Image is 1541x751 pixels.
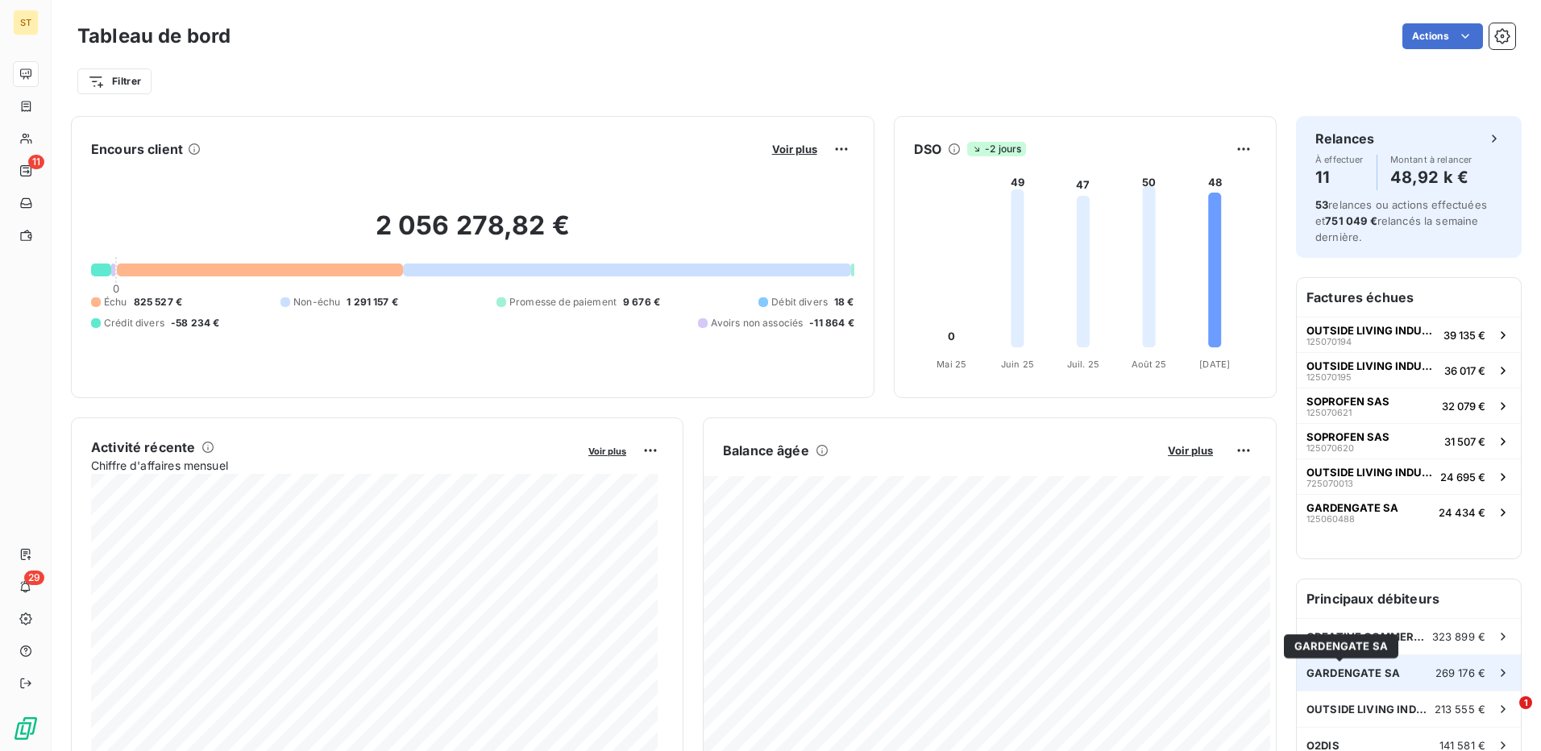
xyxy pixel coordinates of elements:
[1325,214,1377,227] span: 751 049 €
[1306,359,1438,372] span: OUTSIDE LIVING INDUSTRIES FRAN
[24,571,44,585] span: 29
[91,438,195,457] h6: Activité récente
[937,359,966,370] tspan: Mai 25
[1519,696,1532,709] span: 1
[347,295,398,309] span: 1 291 157 €
[967,142,1026,156] span: -2 jours
[1390,164,1472,190] h4: 48,92 k €
[1444,364,1485,377] span: 36 017 €
[77,68,152,94] button: Filtrer
[1390,155,1472,164] span: Montant à relancer
[1439,506,1485,519] span: 24 434 €
[1306,466,1434,479] span: OUTSIDE LIVING INDUSTRIES FRAN
[293,295,340,309] span: Non-échu
[1297,317,1521,352] button: OUTSIDE LIVING INDUSTRIES FRAN12507019439 135 €
[1297,388,1521,423] button: SOPROFEN SAS12507062132 079 €
[1435,666,1485,679] span: 269 176 €
[13,716,39,741] img: Logo LeanPay
[104,316,164,330] span: Crédit divers
[1306,408,1352,417] span: 125070621
[767,142,822,156] button: Voir plus
[1306,479,1353,488] span: 725070013
[1444,435,1485,448] span: 31 507 €
[1315,164,1364,190] h4: 11
[1440,471,1485,483] span: 24 695 €
[1442,400,1485,413] span: 32 079 €
[1297,278,1521,317] h6: Factures échues
[1297,423,1521,458] button: SOPROFEN SAS12507062031 507 €
[1306,501,1398,514] span: GARDENGATE SA
[1297,458,1521,494] button: OUTSIDE LIVING INDUSTRIES FRAN72507001324 695 €
[1443,329,1485,342] span: 39 135 €
[588,446,626,457] span: Voir plus
[1486,696,1525,735] iframe: Intercom live chat
[77,22,231,51] h3: Tableau de bord
[1432,630,1485,643] span: 323 899 €
[1001,359,1034,370] tspan: Juin 25
[1402,23,1483,49] button: Actions
[113,282,119,295] span: 0
[584,443,631,458] button: Voir plus
[1306,443,1354,453] span: 125070620
[104,295,127,309] span: Échu
[1306,703,1435,716] span: OUTSIDE LIVING INDUSTRIES FRAN
[91,210,854,258] h2: 2 056 278,82 €
[809,316,854,330] span: -11 864 €
[28,155,44,169] span: 11
[1306,666,1400,679] span: GARDENGATE SA
[1315,198,1328,211] span: 53
[772,143,817,156] span: Voir plus
[771,295,828,309] span: Débit divers
[1297,352,1521,388] button: OUTSIDE LIVING INDUSTRIES FRAN12507019536 017 €
[1315,155,1364,164] span: À effectuer
[13,10,39,35] div: ST
[1306,430,1389,443] span: SOPROFEN SAS
[1306,514,1355,524] span: 125060488
[1306,630,1432,643] span: CREATIVE COMMERCE PARTNERS
[834,295,854,309] span: 18 €
[1168,444,1213,457] span: Voir plus
[1315,198,1487,243] span: relances ou actions effectuées et relancés la semaine dernière.
[1306,337,1352,346] span: 125070194
[914,139,941,159] h6: DSO
[171,316,219,330] span: -58 234 €
[723,441,809,460] h6: Balance âgée
[1306,395,1389,408] span: SOPROFEN SAS
[1294,640,1388,653] span: GARDENGATE SA
[623,295,660,309] span: 9 676 €
[1306,324,1437,337] span: OUTSIDE LIVING INDUSTRIES FRAN
[1067,359,1099,370] tspan: Juil. 25
[91,139,183,159] h6: Encours client
[1163,443,1218,458] button: Voir plus
[711,316,803,330] span: Avoirs non associés
[1435,703,1485,716] span: 213 555 €
[134,295,182,309] span: 825 527 €
[1131,359,1166,370] tspan: Août 25
[509,295,617,309] span: Promesse de paiement
[1306,372,1352,382] span: 125070195
[1297,579,1521,618] h6: Principaux débiteurs
[1315,129,1374,148] h6: Relances
[1297,494,1521,529] button: GARDENGATE SA12506048824 434 €
[91,457,577,474] span: Chiffre d'affaires mensuel
[1199,359,1230,370] tspan: [DATE]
